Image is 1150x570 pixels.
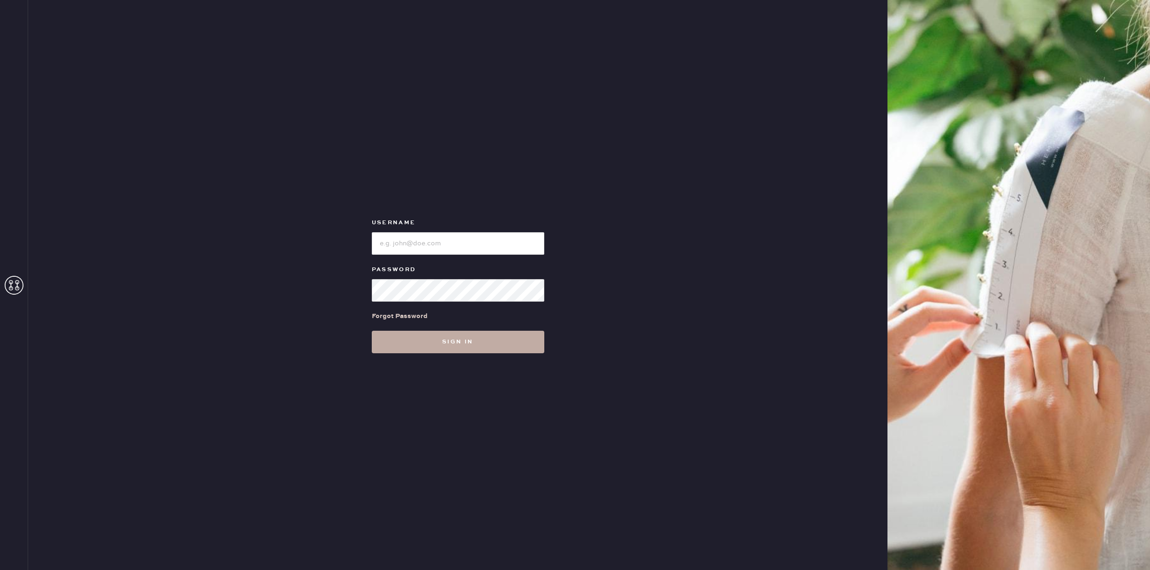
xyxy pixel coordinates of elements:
label: Password [372,264,544,275]
button: Sign in [372,331,544,353]
iframe: Front Chat [1105,528,1146,568]
a: Forgot Password [372,302,428,331]
label: Username [372,217,544,228]
div: Forgot Password [372,311,428,321]
input: e.g. john@doe.com [372,232,544,255]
